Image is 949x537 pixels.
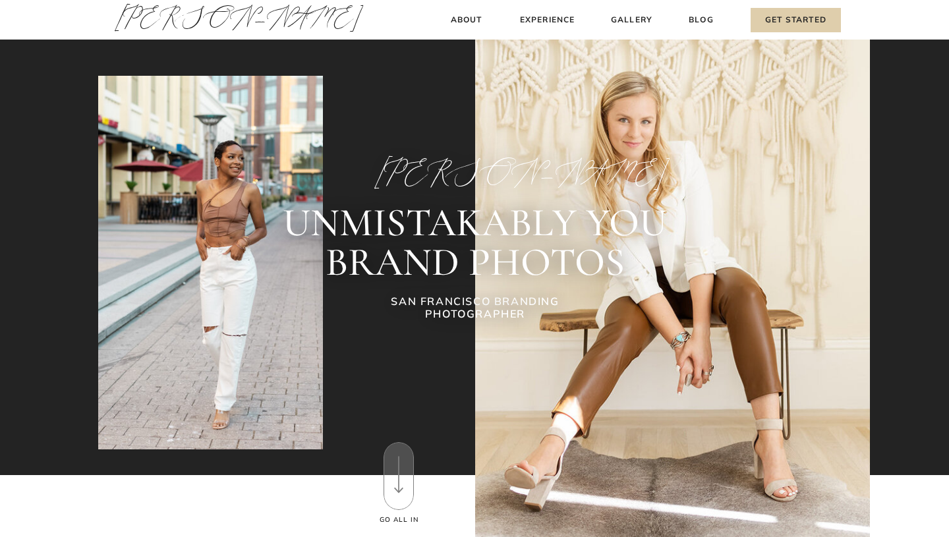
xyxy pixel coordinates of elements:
a: Gallery [610,13,654,27]
h3: Go All In [378,515,420,525]
h1: SAN FRANCISCO BRANDING PHOTOGRAPHER [354,295,596,324]
h2: UNMISTAKABLY YOU BRAND PHOTOS [195,203,755,282]
a: Experience [518,13,577,27]
a: Get Started [751,8,841,32]
h2: [PERSON_NAME] [374,157,576,187]
a: About [447,13,486,27]
a: Blog [686,13,716,27]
